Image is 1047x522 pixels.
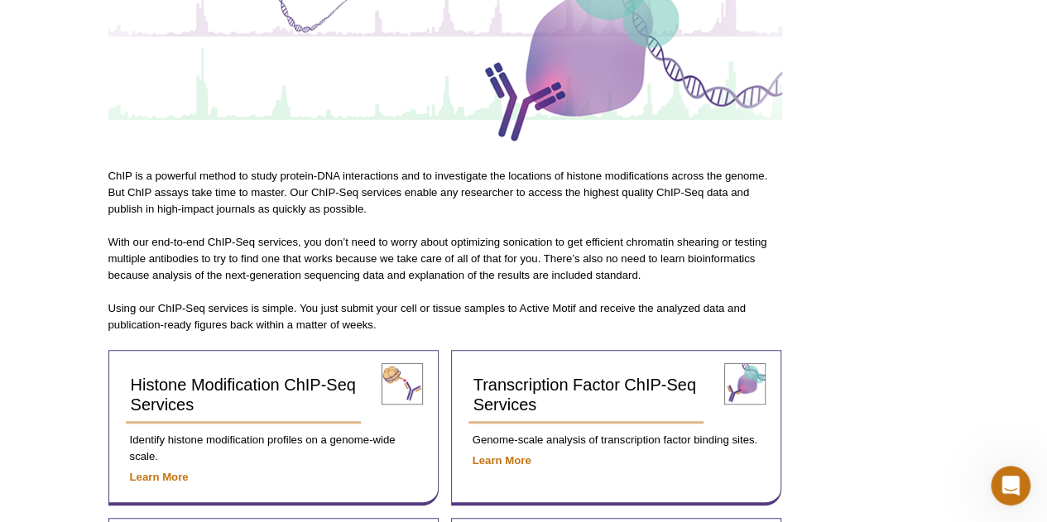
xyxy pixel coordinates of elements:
p: Identify histone modification profiles on a genome-wide scale. [126,432,421,465]
a: Learn More [130,471,189,483]
p: With our end-to-end ChIP-Seq services, you don’t need to worry about optimizing sonication to get... [108,234,782,284]
p: Using our ChIP-Seq services is simple. You just submit your cell or tissue samples to Active Moti... [108,300,782,333]
a: Histone Modification ChIP-Seq Services [126,367,362,424]
a: Learn More [473,454,531,467]
p: Genome-scale analysis of transcription factor binding sites. [468,432,764,448]
a: Transcription Factor ChIP-Seq Services [468,367,704,424]
iframe: Intercom live chat [991,466,1030,505]
span: Transcription Factor ChIP-Seq Services [473,376,696,414]
span: Histone Modification ChIP-Seq Services [131,376,356,414]
img: transcription factor ChIP-Seq [724,363,766,405]
img: histone modification ChIP-Seq [382,363,423,405]
p: ChIP is a powerful method to study protein-DNA interactions and to investigate the locations of h... [108,168,782,218]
